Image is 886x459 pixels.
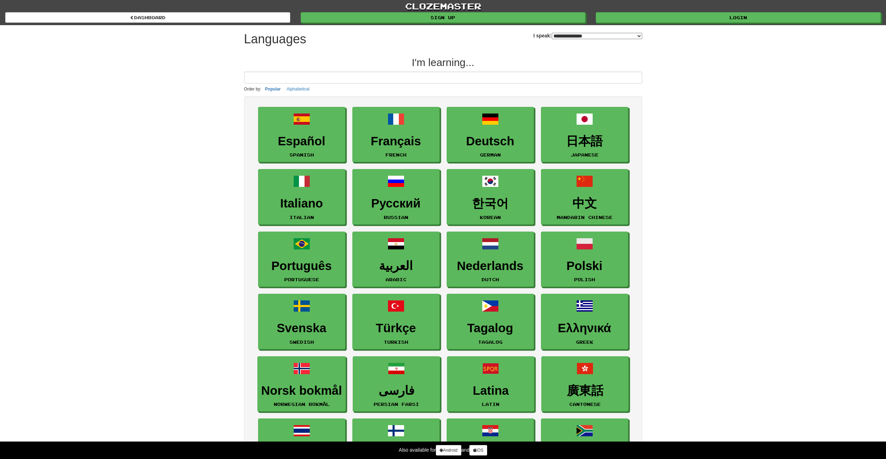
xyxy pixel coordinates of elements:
a: PortuguêsPortuguese [258,232,345,287]
small: Spanish [290,152,314,157]
small: Turkish [384,340,408,344]
h3: Português [262,259,342,273]
h3: 廣東話 [545,384,625,398]
a: FrançaisFrench [352,107,440,162]
label: I speak: [533,32,642,39]
small: Tagalog [478,340,503,344]
h3: Italiano [262,197,342,210]
small: Mandarin Chinese [557,215,613,220]
button: Popular [263,85,283,93]
a: 廣東話Cantonese [541,356,629,412]
small: Dutch [482,277,499,282]
small: Norwegian Bokmål [274,402,330,407]
a: 한국어Korean [447,169,534,225]
a: TagalogTagalog [447,294,534,349]
h3: Türkçe [356,321,436,335]
small: Japanese [571,152,599,157]
small: Korean [480,215,501,220]
h2: I'm learning... [244,57,642,68]
a: ΕλληνικάGreek [541,294,628,349]
small: Cantonese [569,402,601,407]
a: TürkçeTurkish [352,294,440,349]
a: DeutschGerman [447,107,534,162]
a: dashboard [5,12,290,23]
button: Alphabetical [285,85,312,93]
a: 中文Mandarin Chinese [541,169,628,225]
h3: Svenska [262,321,342,335]
small: Swedish [290,340,314,344]
h3: العربية [356,259,436,273]
a: 日本語Japanese [541,107,628,162]
small: Portuguese [284,277,319,282]
h3: Norsk bokmål [261,384,342,398]
h3: Tagalog [451,321,530,335]
a: Norsk bokmålNorwegian Bokmål [257,356,346,412]
a: iOS [469,445,487,456]
h3: فارسی [357,384,436,398]
a: Android [436,445,461,456]
h3: 한국어 [451,197,530,210]
a: Login [596,12,881,23]
h3: Español [262,134,342,148]
h3: Ελληνικά [545,321,624,335]
h3: Deutsch [451,134,530,148]
a: العربيةArabic [352,232,440,287]
a: Sign up [301,12,586,23]
a: ItalianoItalian [258,169,345,225]
h3: Français [356,134,436,148]
small: Polish [574,277,595,282]
a: فارسیPersian Farsi [353,356,440,412]
h3: 日本語 [545,134,624,148]
a: EspañolSpanish [258,107,345,162]
a: РусскийRussian [352,169,440,225]
h3: 中文 [545,197,624,210]
small: Order by: [244,87,262,92]
h3: Latina [451,384,530,398]
a: SvenskaSwedish [258,294,345,349]
small: German [480,152,501,157]
h3: Polski [545,259,624,273]
h3: Русский [356,197,436,210]
small: Arabic [386,277,407,282]
small: Russian [384,215,408,220]
a: LatinaLatin [447,356,534,412]
small: Greek [576,340,593,344]
small: Latin [482,402,499,407]
select: I speak: [552,33,642,39]
h3: Nederlands [451,259,530,273]
a: NederlandsDutch [447,232,534,287]
a: PolskiPolish [541,232,628,287]
small: Persian Farsi [374,402,419,407]
small: Italian [290,215,314,220]
h1: Languages [244,32,306,46]
small: French [386,152,407,157]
